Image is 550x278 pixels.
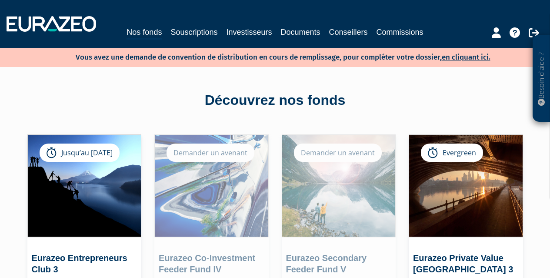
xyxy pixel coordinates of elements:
p: Vous avez une demande de convention de distribution en cours de remplissage, pour compléter votre... [50,50,490,63]
div: Evergreen [421,144,483,162]
img: Eurazeo Private Value Europe 3 [409,135,523,237]
img: Eurazeo Entrepreneurs Club 3 [28,135,141,237]
a: Documents [281,26,320,38]
img: Eurazeo Co-Investment Feeder Fund IV [155,135,268,237]
img: 1732889491-logotype_eurazeo_blanc_rvb.png [7,16,96,32]
a: Investisseurs [226,26,272,38]
a: en cliquant ici. [442,53,490,62]
a: Souscriptions [170,26,217,38]
a: Commissions [377,26,423,38]
a: Eurazeo Co-Investment Feeder Fund IV [159,253,255,274]
div: Découvrez nos fonds [27,90,523,111]
div: Demander un avenant [167,144,254,162]
a: Nos fonds [127,26,162,40]
a: Eurazeo Entrepreneurs Club 3 [32,253,127,274]
img: Eurazeo Secondary Feeder Fund V [282,135,396,237]
div: Demander un avenant [294,144,382,162]
p: Besoin d'aide ? [537,40,547,118]
a: Eurazeo Private Value [GEOGRAPHIC_DATA] 3 [413,253,513,274]
a: Eurazeo Secondary Feeder Fund V [286,253,367,274]
div: Jusqu’au [DATE] [40,144,120,162]
a: Conseillers [329,26,368,38]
